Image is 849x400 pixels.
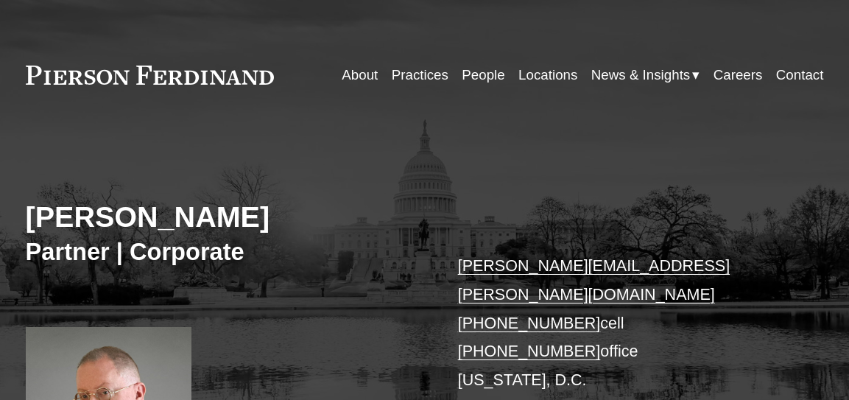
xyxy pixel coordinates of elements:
[518,61,577,89] a: Locations
[392,61,448,89] a: Practices
[458,315,601,332] a: [PHONE_NUMBER]
[26,200,425,235] h2: [PERSON_NAME]
[591,63,690,88] span: News & Insights
[776,61,824,89] a: Contact
[342,61,378,89] a: About
[591,61,700,89] a: folder dropdown
[458,343,601,360] a: [PHONE_NUMBER]
[462,61,504,89] a: People
[714,61,763,89] a: Careers
[26,237,425,267] h3: Partner | Corporate
[458,257,730,303] a: [PERSON_NAME][EMAIL_ADDRESS][PERSON_NAME][DOMAIN_NAME]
